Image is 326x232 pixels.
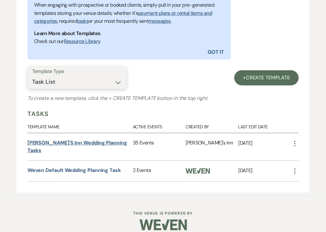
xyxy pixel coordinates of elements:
h1: Learn More about Templates [34,30,224,37]
p: [DATE] [238,139,291,147]
img: Logo [186,168,210,174]
span: + Create Template [109,95,156,101]
span: Create Template [246,74,290,81]
p: Check out our [34,37,224,46]
a: messages [148,18,170,24]
a: Resource Library [64,38,101,45]
p: [DATE] [238,167,291,175]
h5: Tasks [27,109,49,119]
h3: To create a new template, click the button in the top right. [27,95,299,102]
button: Got It [129,45,231,59]
a: Weven Default Wedding Planning Task [27,167,121,174]
p: When engaging with prospective or booked clients, simply pull in your pre-generated templates sto... [34,1,224,25]
div: Created By [186,119,238,133]
div: [PERSON_NAME]'s Inn [186,133,238,160]
div: Template Name [27,119,133,133]
a: tasks [77,18,88,24]
label: Template Type [32,67,122,76]
div: Last Edit Date [238,119,291,133]
button: +Create Template [234,70,299,85]
div: Active Events [133,119,186,133]
div: 2 Events [133,161,186,181]
a: [PERSON_NAME]'s Inn Wedding Planning Tasks [27,139,127,154]
a: payment plans or rental items and categories [34,10,212,25]
div: 35 Events [133,133,186,160]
